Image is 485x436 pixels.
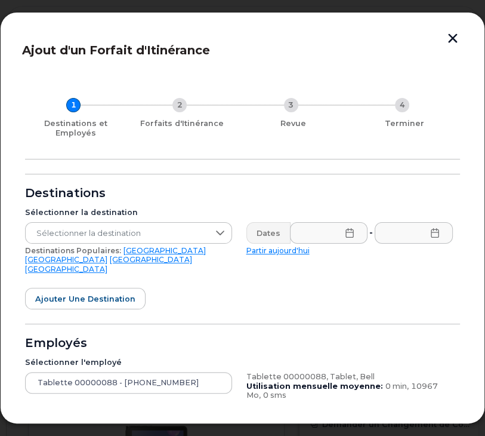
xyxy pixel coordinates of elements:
[25,339,460,348] div: Employés
[131,119,233,128] div: Forfaits d'Itinérance
[26,223,209,244] span: Sélectionner la destination
[354,119,455,128] div: Terminer
[284,98,298,112] div: 3
[25,255,107,264] a: [GEOGRAPHIC_DATA]
[25,208,232,217] div: Sélectionner la destination
[367,222,375,244] div: -
[246,382,438,400] span: 10967 Mo,
[375,222,453,244] input: Veuillez remplir ce champ
[25,246,121,255] span: Destinations Populaires:
[25,288,146,309] button: Ajouter une destination
[263,391,286,400] span: 0 sms
[22,43,210,57] span: Ajout d'un Forfait d'Itinérance
[25,358,232,367] div: Sélectionner l'employé
[385,382,409,391] span: 0 min,
[25,372,232,394] input: Appareil de recherche
[25,189,460,198] div: Destinations
[110,255,192,264] a: [GEOGRAPHIC_DATA]
[246,246,310,255] a: Partir aujourd'hui
[123,246,206,255] a: [GEOGRAPHIC_DATA]
[246,372,453,382] div: Tablette 00000088, Tablet, Bell
[243,119,344,128] div: Revue
[395,98,409,112] div: 4
[35,293,135,305] span: Ajouter une destination
[25,265,107,274] a: [GEOGRAPHIC_DATA]
[290,222,368,244] input: Veuillez remplir ce champ
[172,98,187,112] div: 2
[246,382,383,391] b: Utilisation mensuelle moyenne:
